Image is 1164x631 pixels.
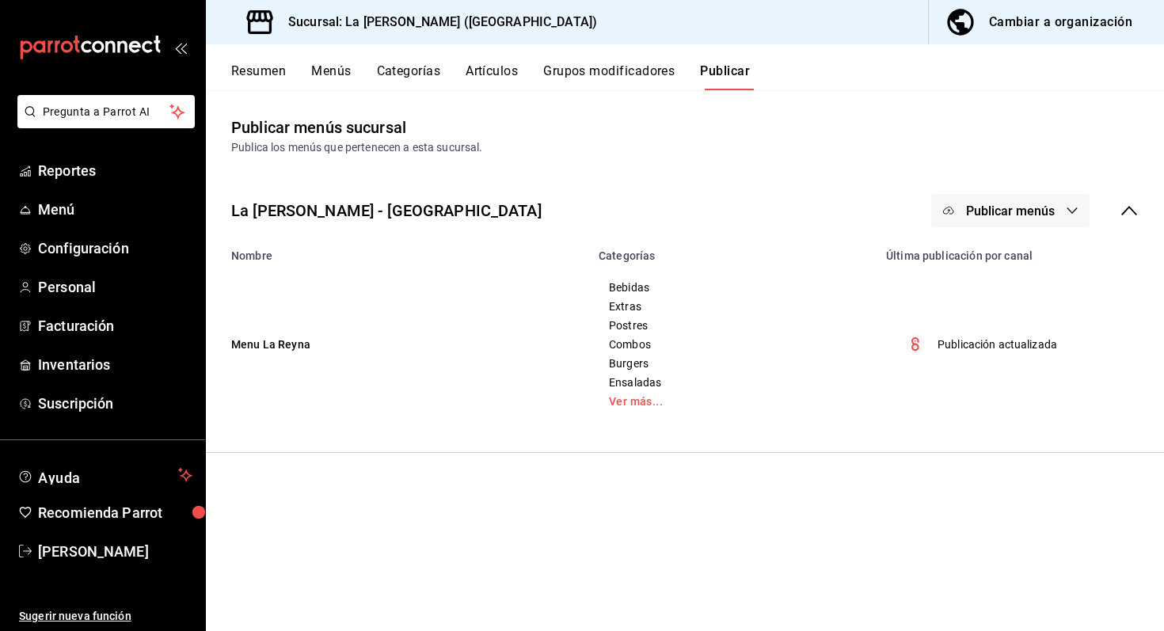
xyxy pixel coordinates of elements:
[206,262,589,427] td: Menu La Reyna
[19,608,192,625] span: Sugerir nueva función
[609,282,857,293] span: Bebidas
[231,139,1139,156] div: Publica los menús que pertenecen a esta sucursal.
[38,315,192,336] span: Facturación
[543,63,675,90] button: Grupos modificadores
[38,160,192,181] span: Reportes
[38,466,172,485] span: Ayuda
[206,240,1164,427] table: menu maker table for brand
[589,240,877,262] th: Categorías
[877,240,1164,262] th: Última publicación por canal
[38,354,192,375] span: Inventarios
[938,336,1057,353] p: Publicación actualizada
[206,240,589,262] th: Nombre
[43,104,170,120] span: Pregunta a Parrot AI
[231,199,542,222] div: La [PERSON_NAME] - [GEOGRAPHIC_DATA]
[609,377,857,388] span: Ensaladas
[700,63,750,90] button: Publicar
[609,339,857,350] span: Combos
[989,11,1132,33] div: Cambiar a organización
[231,116,406,139] div: Publicar menús sucursal
[966,203,1055,219] span: Publicar menús
[38,238,192,259] span: Configuración
[377,63,441,90] button: Categorías
[38,541,192,562] span: [PERSON_NAME]
[11,115,195,131] a: Pregunta a Parrot AI
[609,358,857,369] span: Burgers
[609,320,857,331] span: Postres
[609,301,857,312] span: Extras
[231,63,1164,90] div: navigation tabs
[466,63,518,90] button: Artículos
[174,41,187,54] button: open_drawer_menu
[38,276,192,298] span: Personal
[931,194,1090,227] button: Publicar menús
[17,95,195,128] button: Pregunta a Parrot AI
[609,396,857,407] a: Ver más...
[311,63,351,90] button: Menús
[38,502,192,523] span: Recomienda Parrot
[38,393,192,414] span: Suscripción
[276,13,597,32] h3: Sucursal: La [PERSON_NAME] ([GEOGRAPHIC_DATA])
[231,63,286,90] button: Resumen
[38,199,192,220] span: Menú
